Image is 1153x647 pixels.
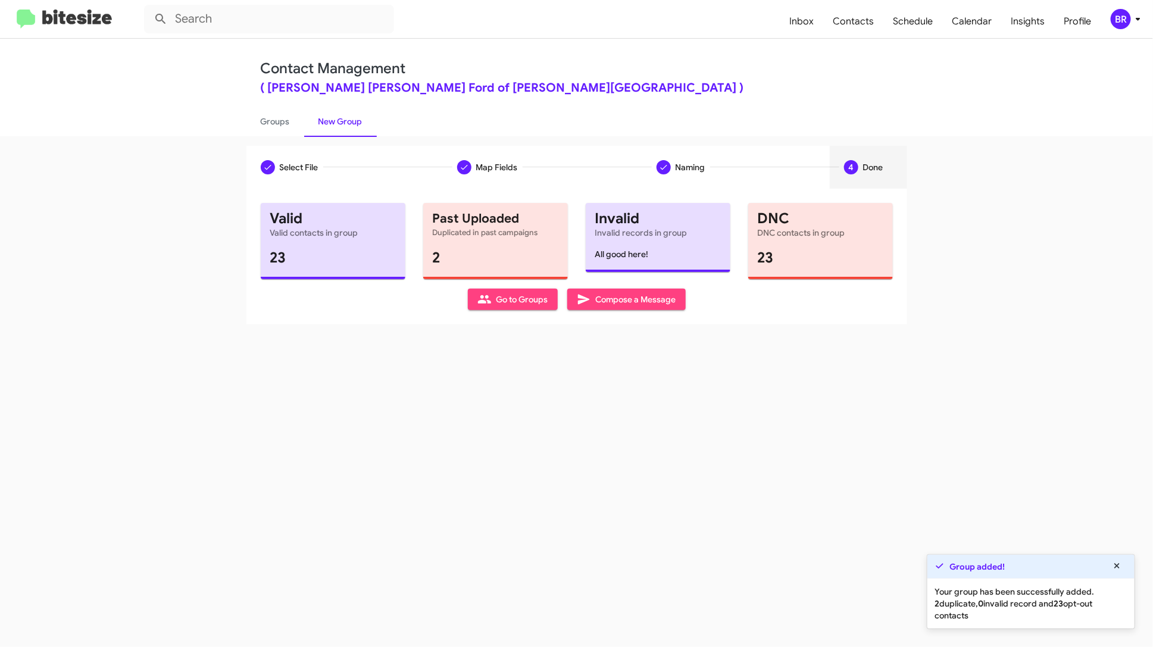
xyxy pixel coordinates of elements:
a: Insights [1001,4,1054,39]
a: Contact Management [261,60,406,77]
span: Go to Groups [477,289,548,310]
strong: Group added! [950,561,1005,573]
a: Contacts [823,4,883,39]
div: Your group has been successfully added. duplicate, invalid record and opt-out contacts [927,579,1135,629]
button: Go to Groups [468,289,558,310]
h1: 23 [758,248,883,267]
span: Compose a Message [577,289,676,310]
h1: 2 [433,248,558,267]
mat-card-title: Invalid [595,212,721,224]
mat-card-title: Past Uploaded [433,212,558,224]
input: Search [144,5,394,33]
a: Schedule [883,4,942,39]
b: 23 [1054,598,1063,609]
mat-card-subtitle: Duplicated in past campaigns [433,227,558,239]
a: Groups [246,106,304,137]
a: Inbox [780,4,823,39]
mat-card-title: DNC [758,212,883,224]
div: ( [PERSON_NAME] [PERSON_NAME] Ford of [PERSON_NAME][GEOGRAPHIC_DATA] ) [261,82,893,94]
a: Calendar [942,4,1001,39]
b: 0 [978,598,983,609]
div: BR [1111,9,1131,29]
mat-card-subtitle: DNC contacts in group [758,227,883,239]
mat-card-subtitle: Valid contacts in group [270,227,396,239]
mat-card-title: Valid [270,212,396,224]
button: Compose a Message [567,289,686,310]
h1: 23 [270,248,396,267]
a: New Group [304,106,377,137]
a: Profile [1054,4,1101,39]
span: All good here! [595,249,649,260]
button: BR [1101,9,1140,29]
mat-card-subtitle: Invalid records in group [595,227,721,239]
b: 2 [935,598,939,609]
